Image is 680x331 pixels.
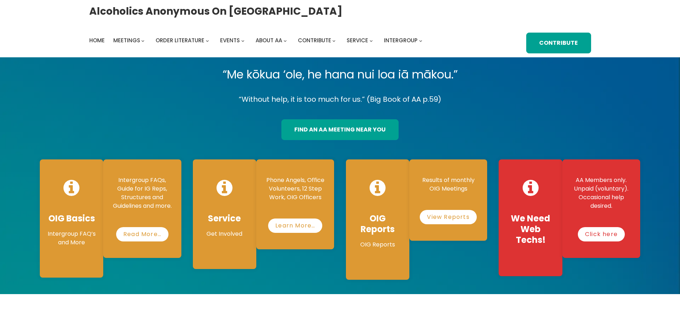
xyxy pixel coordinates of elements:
[116,227,168,241] a: Read More…
[353,213,402,235] h4: OIG Reports
[34,64,646,85] p: “Me kōkua ‘ole, he hana nui loa iā mākou.”
[200,230,249,238] p: Get Involved
[332,39,336,42] button: Contribute submenu
[89,35,425,45] nav: Intergroup
[268,219,322,233] a: Learn More…
[113,35,140,45] a: Meetings
[347,37,368,44] span: Service
[256,37,282,44] span: About AA
[263,176,327,202] p: Phone Angels, Office Volunteers, 12 Step Work, OIG Officers
[256,35,282,45] a: About AA
[200,213,249,224] h4: Service
[89,35,105,45] a: Home
[141,39,144,42] button: Meetings submenu
[526,33,591,53] a: Contribute
[281,119,399,140] a: find an aa meeting near you
[384,35,418,45] a: Intergroup
[34,93,646,106] p: “Without help, it is too much for us.” (Big Book of AA p.59)
[298,35,331,45] a: Contribute
[47,230,96,247] p: Intergroup FAQ’s and More
[347,35,368,45] a: Service
[89,37,105,44] span: Home
[419,39,422,42] button: Intergroup submenu
[284,39,287,42] button: About AA submenu
[298,37,331,44] span: Contribute
[220,37,240,44] span: Events
[506,213,555,245] h4: We Need Web Techs!
[420,210,476,224] a: View Reports
[89,3,342,20] a: Alcoholics Anonymous on [GEOGRAPHIC_DATA]
[384,37,418,44] span: Intergroup
[417,176,480,193] p: Results of monthly OIG Meetings
[156,37,204,44] span: Order Literature
[353,240,402,249] p: OIG Reports
[570,176,633,210] p: AA Members only. Unpaid (voluntary). Occasional help desired.
[47,213,96,224] h4: OIG Basics
[578,227,625,241] a: Click here
[370,39,373,42] button: Service submenu
[206,39,209,42] button: Order Literature submenu
[241,39,244,42] button: Events submenu
[113,37,140,44] span: Meetings
[220,35,240,45] a: Events
[110,176,174,210] p: Intergroup FAQs, Guide for IG Reps, Structures and Guidelines and more.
